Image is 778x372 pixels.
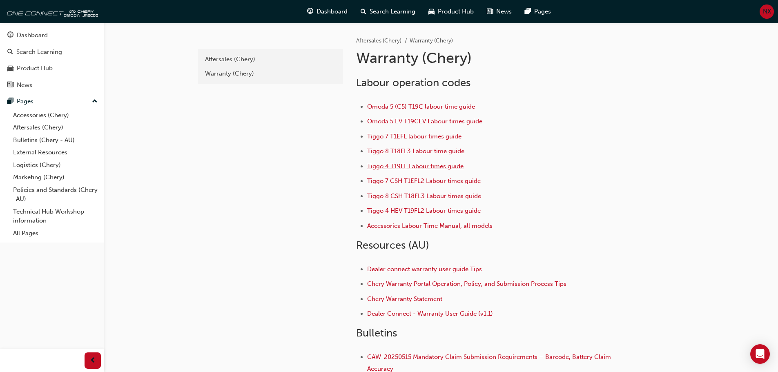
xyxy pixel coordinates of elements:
[367,192,481,200] a: Tiggo 8 CSH T18FL3 Labour times guide
[750,344,770,364] div: Open Intercom Messenger
[356,49,624,67] h1: Warranty (Chery)
[356,76,470,89] span: Labour operation codes
[10,134,101,147] a: Bulletins (Chery - AU)
[90,356,96,366] span: prev-icon
[3,78,101,93] a: News
[17,97,33,106] div: Pages
[367,280,566,287] a: Chery Warranty Portal Operation, Policy, and Submission Process Tips
[17,64,53,73] div: Product Hub
[367,133,461,140] a: Tiggo 7 T1EFL labour times guide
[367,310,493,317] a: Dealer Connect - Warranty User Guide (v1.1)
[760,4,774,19] button: NX
[356,239,429,252] span: Resources (AU)
[367,295,442,303] a: Chery Warranty Statement
[367,147,464,155] a: Tiggo 8 T18FL3 Labour time guide
[367,163,464,170] a: Tiggo 4 T19FL Labour times guide
[10,205,101,227] a: Technical Hub Workshop information
[480,3,518,20] a: news-iconNews
[356,327,397,339] span: Bulletins
[487,7,493,17] span: news-icon
[422,3,480,20] a: car-iconProduct Hub
[10,184,101,205] a: Policies and Standards (Chery -AU)
[317,7,348,16] span: Dashboard
[17,80,32,90] div: News
[201,67,340,81] a: Warranty (Chery)
[367,103,475,110] a: Omoda 5 (C5) T19C labour time guide
[354,3,422,20] a: search-iconSearch Learning
[410,36,453,46] li: Warranty (Chery)
[7,98,13,105] span: pages-icon
[370,7,415,16] span: Search Learning
[10,171,101,184] a: Marketing (Chery)
[7,65,13,72] span: car-icon
[496,7,512,16] span: News
[92,96,98,107] span: up-icon
[7,82,13,89] span: news-icon
[438,7,474,16] span: Product Hub
[10,159,101,172] a: Logistics (Chery)
[201,52,340,67] a: Aftersales (Chery)
[301,3,354,20] a: guage-iconDashboard
[763,7,771,16] span: NX
[205,69,336,78] div: Warranty (Chery)
[367,177,481,185] a: Tiggo 7 CSH T1EFL2 Labour times guide
[367,207,481,214] a: Tiggo 4 HEV T19FL2 Labour times guide
[7,32,13,39] span: guage-icon
[525,7,531,17] span: pages-icon
[10,227,101,240] a: All Pages
[307,7,313,17] span: guage-icon
[367,222,493,229] a: Accessories Labour Time Manual, all models
[3,61,101,76] a: Product Hub
[10,146,101,159] a: External Resources
[367,265,482,273] a: Dealer connect warranty user guide Tips
[428,7,435,17] span: car-icon
[7,49,13,56] span: search-icon
[518,3,557,20] a: pages-iconPages
[16,47,62,57] div: Search Learning
[3,28,101,43] a: Dashboard
[10,109,101,122] a: Accessories (Chery)
[534,7,551,16] span: Pages
[3,94,101,109] button: Pages
[356,37,401,44] a: Aftersales (Chery)
[3,45,101,60] a: Search Learning
[205,55,336,64] div: Aftersales (Chery)
[3,26,101,94] button: DashboardSearch LearningProduct HubNews
[367,118,482,125] a: Omoda 5 EV T19CEV Labour times guide
[17,31,48,40] div: Dashboard
[361,7,366,17] span: search-icon
[4,3,98,20] img: oneconnect
[10,121,101,134] a: Aftersales (Chery)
